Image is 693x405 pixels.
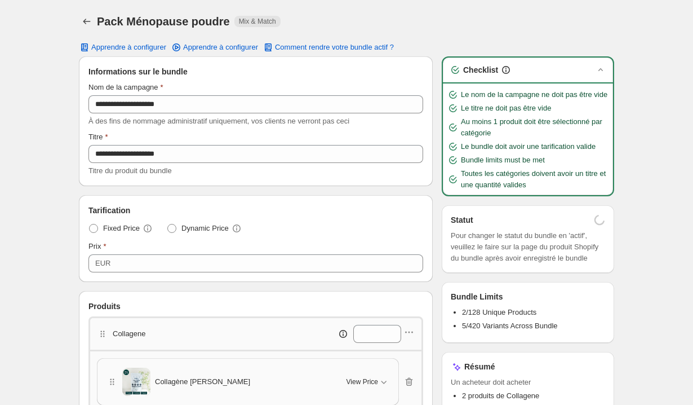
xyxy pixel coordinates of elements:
span: Le nom de la campagne ne doit pas être vide [461,89,607,100]
img: Collagène Marin Confort [122,368,150,396]
button: Comment rendre votre bundle actif ? [256,39,401,55]
span: Le titre ne doit pas être vide [461,103,551,114]
span: 5/420 Variants Across Bundle [462,322,558,330]
span: Un acheteur doit acheter [451,377,605,388]
span: Comment rendre votre bundle actif ? [275,43,394,52]
span: Titre du produit du bundle [88,166,172,175]
span: Produits [88,301,121,312]
span: Bundle limits must be met [461,155,545,166]
span: Le bundle doit avoir une tarification valide [461,141,596,152]
button: Apprendre à configurer [72,39,173,55]
p: Collagene [113,328,146,340]
span: À des fins de nommage administratif uniquement, vos clients ne verront pas ceci [88,117,349,125]
label: Nom de la campagne [88,82,163,93]
h3: Bundle Limits [451,291,503,302]
h1: Pack Ménopause poudre [97,15,230,28]
span: Toutes les catégories doivent avoir un titre et une quantité valides [461,168,608,191]
button: Back [79,14,95,29]
h3: Statut [451,214,473,226]
span: Collagène [PERSON_NAME] [155,376,250,388]
span: Fixed Price [103,223,140,234]
div: EUR [95,258,110,269]
span: Mix & Match [239,17,276,26]
span: Dynamic Price [181,223,229,234]
span: Apprendre à configurer [91,43,166,52]
h3: Résumé [464,361,495,372]
label: Prix [88,241,106,252]
span: Pour changer le statut du bundle en 'actif', veuillez le faire sur la page du produit Shopify du ... [451,230,605,264]
h3: Checklist [463,64,498,76]
span: Apprendre à configurer [183,43,258,52]
li: 2 produits de Collagene [462,390,605,402]
button: View Price [340,373,396,391]
span: View Price [346,377,378,386]
span: Au moins 1 produit doit être sélectionné par catégorie [461,116,608,139]
span: 2/128 Unique Products [462,308,536,316]
a: Apprendre à configurer [164,39,265,55]
span: Informations sur le bundle [88,66,188,77]
label: Titre [88,131,108,143]
span: Tarification [88,205,130,216]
